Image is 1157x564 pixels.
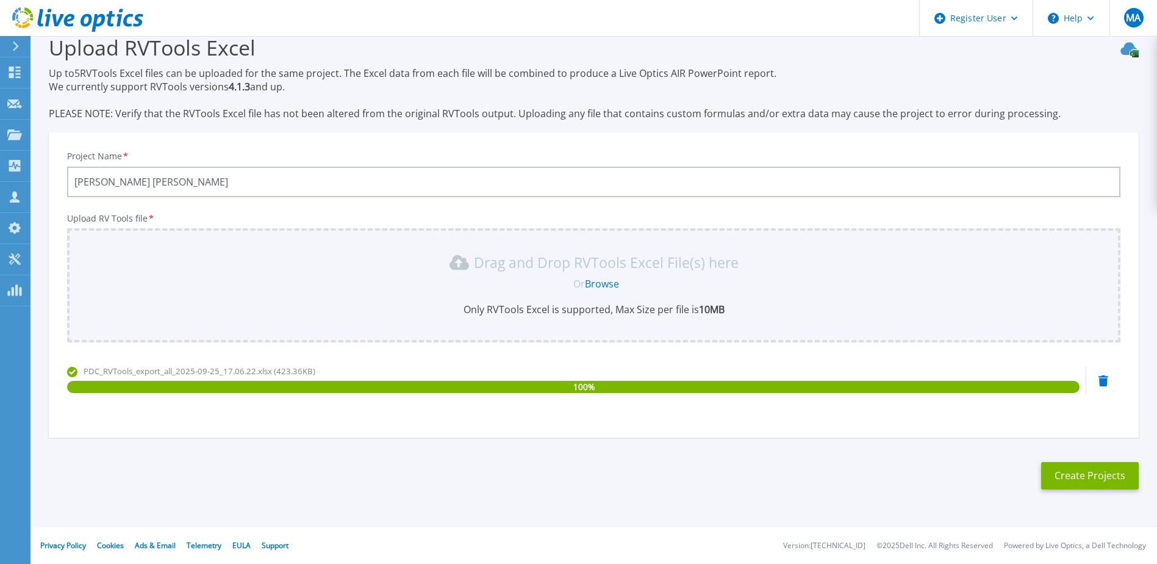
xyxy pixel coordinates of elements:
span: MA [1126,13,1141,23]
p: Drag and Drop RVTools Excel File(s) here [474,256,739,269]
li: © 2025 Dell Inc. All Rights Reserved [876,542,993,550]
span: Or [573,277,585,291]
button: Create Projects [1041,462,1139,490]
input: Enter Project Name [67,167,1120,197]
a: Ads & Email [135,540,176,551]
li: Powered by Live Optics, a Dell Technology [1004,542,1146,550]
strong: 4.1.3 [229,80,250,93]
label: Project Name [67,152,129,161]
span: 100 % [573,381,595,393]
a: Browse [585,277,619,291]
a: EULA [232,540,251,551]
b: 10MB [699,303,725,316]
a: Privacy Policy [40,540,86,551]
span: PDC_RVTools_export_all_2025-09-25_17.06.22.xlsx (423.36KB) [84,366,315,377]
a: Cookies [97,540,124,551]
div: Drag and Drop RVTools Excel File(s) here OrBrowseOnly RVTools Excel is supported, Max Size per fi... [74,253,1113,316]
a: Telemetry [187,540,221,551]
h3: Upload RVTools Excel [49,34,1139,62]
p: Upload RV Tools file [67,214,1120,223]
a: Support [262,540,288,551]
p: Only RVTools Excel is supported, Max Size per file is [74,303,1113,316]
p: Up to 5 RVTools Excel files can be uploaded for the same project. The Excel data from each file w... [49,67,1139,120]
li: Version: [TECHNICAL_ID] [783,542,865,550]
